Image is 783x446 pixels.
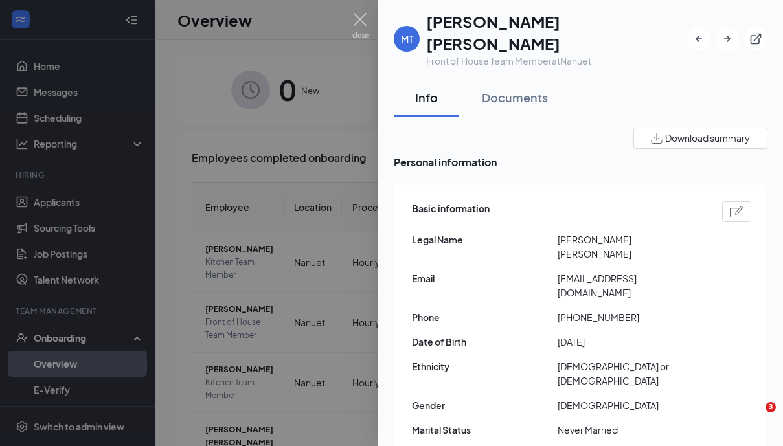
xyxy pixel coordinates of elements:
[412,359,558,374] span: Ethnicity
[766,402,776,412] span: 3
[558,335,703,349] span: [DATE]
[412,232,558,247] span: Legal Name
[665,131,750,145] span: Download summary
[558,359,703,388] span: [DEMOGRAPHIC_DATA] or [DEMOGRAPHIC_DATA]
[744,27,767,50] button: ExternalLink
[426,10,687,54] h1: [PERSON_NAME] [PERSON_NAME]
[407,89,446,106] div: Info
[412,201,490,222] span: Basic information
[692,32,705,45] svg: ArrowLeftNew
[412,335,558,349] span: Date of Birth
[558,398,703,412] span: [DEMOGRAPHIC_DATA]
[412,310,558,324] span: Phone
[633,128,767,149] button: Download summary
[394,154,767,170] span: Personal information
[412,271,558,285] span: Email
[749,32,762,45] svg: ExternalLink
[401,32,413,45] div: MT
[721,32,734,45] svg: ArrowRight
[558,423,703,437] span: Never Married
[716,27,739,50] button: ArrowRight
[558,310,703,324] span: [PHONE_NUMBER]
[426,54,687,67] div: Front of House Team Member at Nanuet
[687,27,710,50] button: ArrowLeftNew
[482,89,548,106] div: Documents
[412,398,558,412] span: Gender
[412,423,558,437] span: Marital Status
[558,271,703,300] span: [EMAIL_ADDRESS][DOMAIN_NAME]
[739,402,770,433] iframe: Intercom live chat
[558,232,703,261] span: [PERSON_NAME] [PERSON_NAME]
